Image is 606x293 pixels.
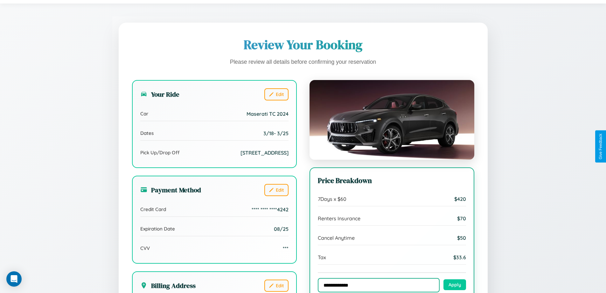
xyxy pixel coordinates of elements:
[274,226,289,232] span: 08/25
[132,57,474,67] p: Please review all details before confirming your reservation
[318,254,326,260] span: Tax
[457,215,466,222] span: $ 70
[443,279,466,290] button: Apply
[318,235,355,241] span: Cancel Anytime
[140,185,201,194] h3: Payment Method
[318,196,346,202] span: 7 Days x $ 60
[264,280,289,292] button: Edit
[140,111,148,117] span: Car
[240,150,289,156] span: [STREET_ADDRESS]
[6,271,22,287] div: Open Intercom Messenger
[140,206,166,212] span: Credit Card
[140,90,179,99] h3: Your Ride
[318,176,466,186] h3: Price Breakdown
[247,111,289,117] span: Maserati TC 2024
[140,130,154,136] span: Dates
[453,254,466,260] span: $ 33.6
[264,184,289,196] button: Edit
[310,80,474,160] img: Maserati TC
[140,150,180,156] span: Pick Up/Drop Off
[598,134,603,159] div: Give Feedback
[132,36,474,53] h1: Review Your Booking
[263,130,289,136] span: 3 / 18 - 3 / 25
[140,245,150,251] span: CVV
[140,281,196,290] h3: Billing Address
[264,88,289,100] button: Edit
[318,215,360,222] span: Renters Insurance
[140,226,175,232] span: Expiration Date
[454,196,466,202] span: $ 420
[457,235,466,241] span: $ 50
